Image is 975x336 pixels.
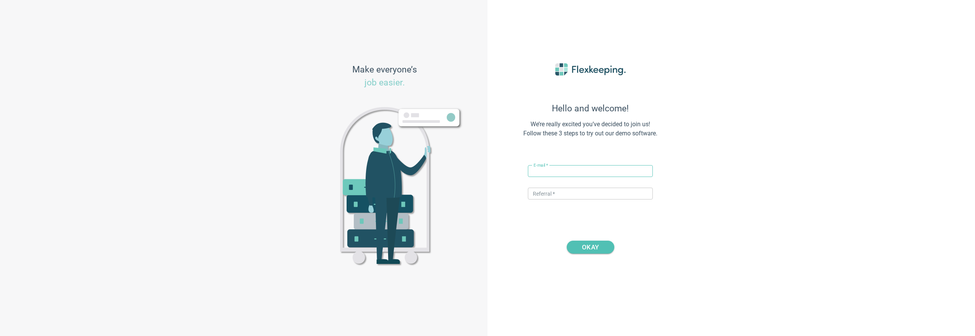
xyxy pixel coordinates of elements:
[582,241,599,254] span: OKAY
[352,63,417,90] span: Make everyone’s
[507,120,674,138] span: We’re really excited you’ve decided to join us! Follow these 3 steps to try out our demo software.
[364,77,405,88] span: job easier.
[567,241,614,254] button: OKAY
[507,103,674,114] span: Hello and welcome!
